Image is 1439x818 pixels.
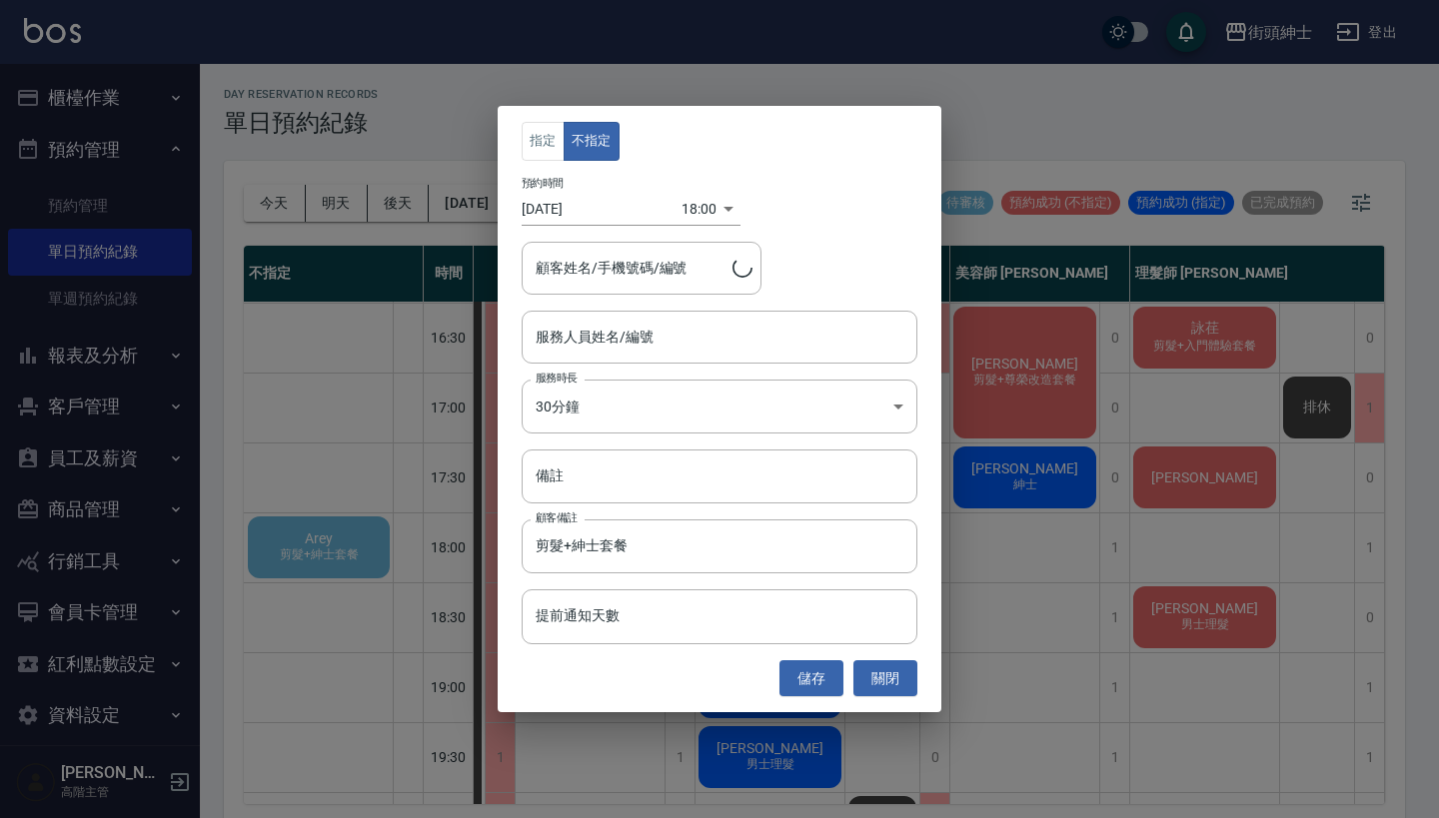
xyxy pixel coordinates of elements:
[853,660,917,697] button: 關閉
[522,193,682,226] input: Choose date, selected date is 2025-10-11
[536,371,578,386] label: 服務時長
[779,660,843,697] button: 儲存
[522,380,917,433] div: 30分鐘
[536,510,578,525] label: 顧客備註
[522,122,565,161] button: 指定
[682,193,717,226] div: 18:00
[522,175,564,190] label: 預約時間
[564,122,620,161] button: 不指定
